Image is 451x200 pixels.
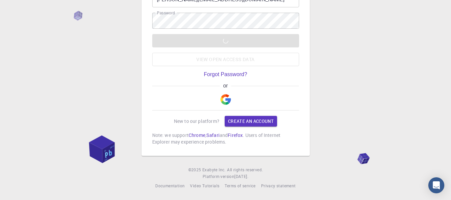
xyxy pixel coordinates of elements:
[157,10,175,16] label: Password
[155,183,185,189] a: Documentation
[220,83,231,89] span: or
[227,167,263,173] span: All rights reserved.
[155,183,185,188] span: Documentation
[190,183,219,189] a: Video Tutorials
[204,71,247,77] a: Forgot Password?
[174,118,219,125] p: New to our platform?
[234,174,248,179] span: [DATE] .
[225,116,277,127] a: Create an account
[261,183,296,188] span: Privacy statement
[202,167,226,173] a: Exabyte Inc.
[225,183,255,188] span: Terms of service
[234,173,248,180] a: [DATE].
[428,177,444,193] div: Open Intercom Messenger
[225,183,255,189] a: Terms of service
[190,183,219,188] span: Video Tutorials
[189,132,205,138] a: Chrome
[261,183,296,189] a: Privacy statement
[203,173,234,180] span: Platform version
[228,132,243,138] a: Firefox
[202,167,226,172] span: Exabyte Inc.
[206,132,220,138] a: Safari
[152,132,299,145] p: Note: we support , and . Users of Internet Explorer may experience problems.
[220,94,231,105] img: Google
[188,167,202,173] span: © 2025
